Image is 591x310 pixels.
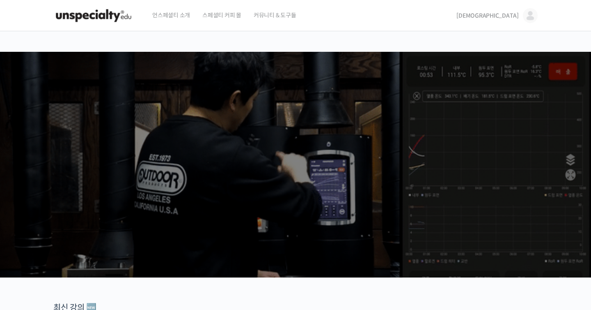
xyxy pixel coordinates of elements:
span: [DEMOGRAPHIC_DATA] [456,12,519,19]
p: 시간과 장소에 구애받지 않고, 검증된 커리큘럼으로 [8,171,583,183]
p: [PERSON_NAME]을 다하는 당신을 위해, 최고와 함께 만든 커피 클래스 [8,126,583,167]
